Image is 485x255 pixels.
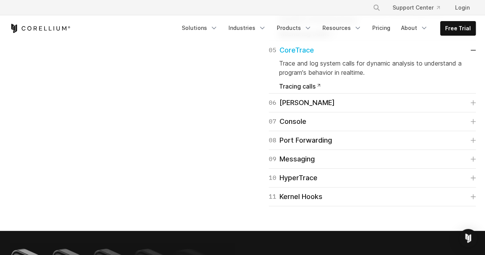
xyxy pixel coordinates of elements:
a: 10HyperTrace [269,173,476,183]
a: Corellium Home [10,24,71,33]
span: 10 [269,173,276,183]
div: [PERSON_NAME] [269,97,335,108]
a: 06[PERSON_NAME] [269,97,476,108]
span: 05 [269,45,276,56]
a: Login [449,1,476,15]
span: 08 [269,135,276,146]
a: 05CoreTrace [269,45,476,56]
a: Support Center [386,1,446,15]
div: HyperTrace [269,173,317,183]
a: 07Console [269,116,476,127]
a: Free Trial [441,21,475,35]
a: About [396,21,432,35]
span: 09 [269,154,276,165]
div: Navigation Menu [177,21,476,36]
div: CoreTrace [269,45,314,56]
a: Tracing calls [279,83,321,89]
span: Trace and log system calls for dynamic analysis to understand a program's behavior in realtime. [279,59,462,76]
a: Industries [224,21,271,35]
a: 11Kernel Hooks [269,191,476,202]
span: 11 [269,191,276,202]
div: Port Forwarding [269,135,332,146]
div: Navigation Menu [363,1,476,15]
div: Kernel Hooks [269,191,322,202]
div: Messaging [269,154,315,165]
span: 06 [269,97,276,108]
a: 08Port Forwarding [269,135,476,146]
span: 07 [269,116,276,127]
div: Open Intercom Messenger [459,229,477,247]
button: Search [370,1,383,15]
a: 09Messaging [269,154,476,165]
a: Solutions [177,21,222,35]
a: Resources [318,21,366,35]
a: Pricing [368,21,395,35]
div: Console [269,116,306,127]
a: Products [272,21,316,35]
